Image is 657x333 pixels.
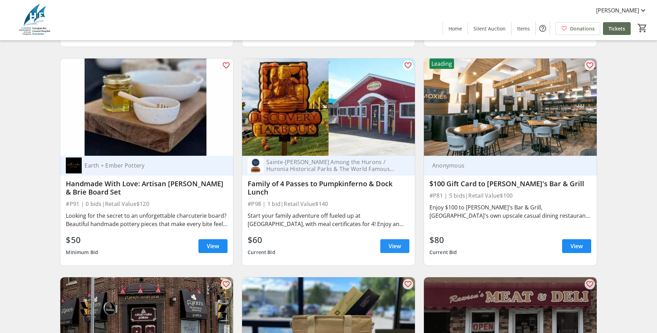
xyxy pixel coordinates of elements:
img: Handmade With Love: Artisan Brie Baker & Brie Board Set [60,58,233,156]
div: Sainte-[PERSON_NAME] Among the Hurons / Huronia Historical Parks & The World Famous Dock Lunch [264,159,401,172]
mat-icon: favorite_outline [404,61,412,70]
img: Earth + Ember Pottery [66,157,82,173]
span: Tickets [609,25,625,32]
div: Looking for the secret to an unforgettable charcuterie board? Beautiful handmade pottery pieces t... [66,211,228,228]
span: View [570,242,583,250]
img: $100 Gift Card to Moxie's Bar & Grill [424,58,597,156]
a: View [562,239,591,253]
div: $60 [248,234,275,246]
a: Tickets [603,22,631,35]
span: Items [517,25,530,32]
div: Handmade With Love: Artisan [PERSON_NAME] & Brie Board Set [66,180,228,196]
button: Cart [636,22,649,34]
button: Help [536,21,550,35]
img: Family of 4 Passes to Pumpkinferno & Dock Lunch [242,58,415,156]
div: $50 [66,234,98,246]
div: Current Bid [429,246,457,259]
div: Family of 4 Passes to Pumpkinferno & Dock Lunch [248,180,409,196]
button: [PERSON_NAME] [591,5,653,16]
div: $80 [429,234,457,246]
div: $100 Gift Card to [PERSON_NAME]'s Bar & Grill [429,180,591,188]
mat-icon: favorite_outline [586,61,594,70]
a: Silent Auction [468,22,511,35]
span: Home [449,25,462,32]
img: Sainte-Marie Among the Hurons / Huronia Historical Parks & The World Famous Dock Lunch [248,157,264,173]
mat-icon: favorite_outline [586,280,594,288]
mat-icon: favorite_outline [222,280,230,288]
span: Silent Auction [473,25,506,32]
img: Georgian Bay General Hospital Foundation's Logo [4,3,66,37]
div: Minimum Bid [66,246,98,259]
a: Donations [556,22,600,35]
mat-icon: favorite_outline [404,280,412,288]
a: Home [443,22,468,35]
mat-icon: favorite_outline [222,61,230,70]
div: Earth + Ember Pottery [82,162,219,169]
div: Current Bid [248,246,275,259]
div: Leading [429,58,454,69]
a: View [198,239,228,253]
span: View [389,242,401,250]
div: #P91 | 0 bids | Retail Value $120 [66,199,228,209]
span: View [207,242,219,250]
div: Start your family adventure off fueled up at [GEOGRAPHIC_DATA], with meal certificates for 4! Enj... [248,211,409,228]
a: View [380,239,409,253]
div: #P98 | 1 bid | Retail Value $140 [248,199,409,209]
a: Items [512,22,535,35]
div: Anonymous [429,162,583,169]
span: [PERSON_NAME] [596,6,639,15]
span: Donations [570,25,595,32]
div: #P81 | 5 bids | Retail Value $100 [429,191,591,200]
div: Enjoy $100 to [PERSON_NAME]'s Bar & Grill, [GEOGRAPHIC_DATA]'s own upscale casual dining restaura... [429,203,591,220]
